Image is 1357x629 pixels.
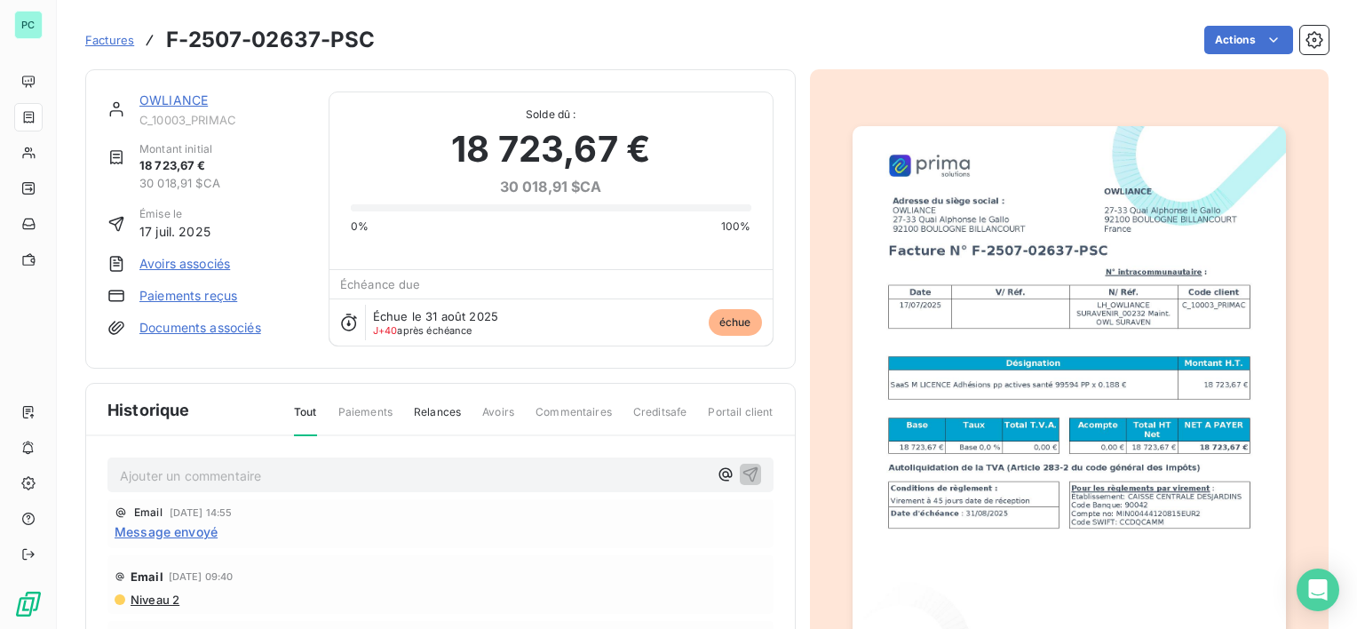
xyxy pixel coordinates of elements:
span: Émise le [139,206,210,222]
span: Factures [85,33,134,47]
a: Factures [85,31,134,49]
span: 30 018,91 $CA [139,175,220,193]
span: Email [131,569,163,584]
span: Commentaires [536,404,612,434]
div: PC [14,11,43,39]
div: Open Intercom Messenger [1297,569,1339,611]
a: Paiements reçus [139,287,237,305]
a: Avoirs associés [139,255,230,273]
span: Tout [294,404,317,436]
span: 17 juil. 2025 [139,222,210,241]
span: Niveau 2 [129,593,179,607]
h3: F-2507-02637-PSC [166,24,375,56]
span: après échéance [373,325,472,336]
span: Portail client [708,404,773,434]
span: 0% [351,219,369,235]
span: Solde dû : [351,107,751,123]
span: Avoirs [482,404,514,434]
span: Échéance due [340,277,421,291]
a: Documents associés [139,319,261,337]
button: Actions [1204,26,1293,54]
span: [DATE] 09:40 [169,571,234,582]
span: Historique [107,398,190,422]
a: OWLIANCE [139,92,208,107]
span: Montant initial [139,141,220,157]
span: [DATE] 14:55 [170,507,233,518]
span: Paiements [338,404,393,434]
span: 18 723,67 € [139,157,220,175]
span: Creditsafe [633,404,687,434]
span: Échue le 31 août 2025 [373,309,498,323]
span: 30 018,91 $CA [451,176,650,197]
span: Relances [414,404,461,434]
span: échue [709,309,762,336]
span: 18 723,67 € [451,123,650,176]
span: Email [134,507,163,518]
span: 100% [721,219,751,235]
span: J+40 [373,324,398,337]
img: Logo LeanPay [14,590,43,618]
span: C_10003_PRIMAC [139,113,307,127]
span: Message envoyé [115,522,218,541]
